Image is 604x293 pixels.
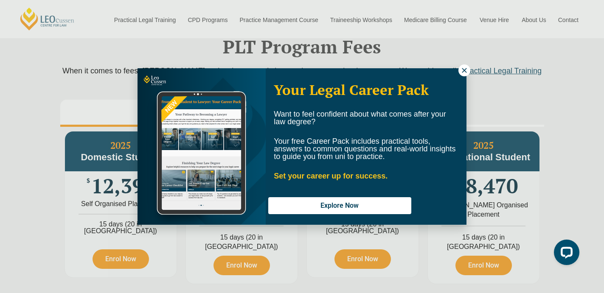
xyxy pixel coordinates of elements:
span: Your free Career Pack includes practical tools, answers to common questions and real-world insigh... [274,137,455,161]
iframe: LiveChat chat widget [547,236,583,272]
span: Your Legal Career Pack [274,81,429,99]
img: Woman in yellow blouse holding folders looking to the right and smiling [138,68,266,225]
button: Close [458,64,470,76]
button: Explore Now [268,197,411,214]
span: Want to feel confident about what comes after your law degree? [274,110,446,126]
strong: Set your career up for success. [274,172,388,180]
